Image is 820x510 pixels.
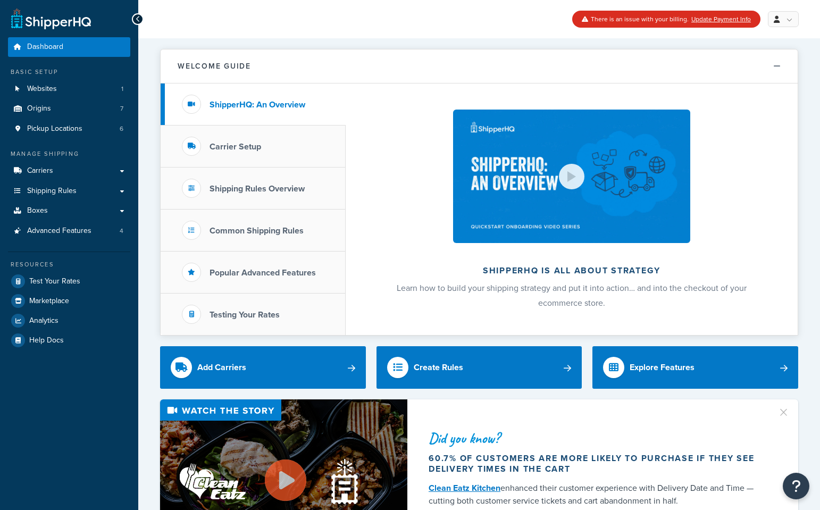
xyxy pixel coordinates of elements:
[429,482,500,494] a: Clean Eatz Kitchen
[376,346,582,389] a: Create Rules
[8,331,130,350] a: Help Docs
[429,482,765,507] div: enhanced their customer experience with Delivery Date and Time — cutting both customer service ti...
[691,14,751,24] a: Update Payment Info
[8,37,130,57] a: Dashboard
[120,227,123,236] span: 4
[591,14,689,24] span: There is an issue with your billing.
[8,260,130,269] div: Resources
[783,473,809,499] button: Open Resource Center
[429,431,765,446] div: Did you know?
[8,79,130,99] a: Websites1
[27,104,51,113] span: Origins
[210,310,280,320] h3: Testing Your Rates
[592,346,798,389] a: Explore Features
[8,119,130,139] li: Pickup Locations
[8,99,130,119] a: Origins7
[210,100,305,110] h3: ShipperHQ: An Overview
[210,184,305,194] h3: Shipping Rules Overview
[210,268,316,278] h3: Popular Advanced Features
[29,277,80,286] span: Test Your Rates
[120,104,123,113] span: 7
[8,272,130,291] a: Test Your Rates
[8,68,130,77] div: Basic Setup
[8,291,130,311] a: Marketplace
[197,360,246,375] div: Add Carriers
[161,49,798,83] button: Welcome Guide
[414,360,463,375] div: Create Rules
[630,360,695,375] div: Explore Features
[8,221,130,241] li: Advanced Features
[210,226,304,236] h3: Common Shipping Rules
[8,181,130,201] a: Shipping Rules
[178,62,251,70] h2: Welcome Guide
[8,149,130,158] div: Manage Shipping
[8,99,130,119] li: Origins
[27,85,57,94] span: Websites
[29,297,69,306] span: Marketplace
[8,201,130,221] a: Boxes
[8,161,130,181] a: Carriers
[210,142,261,152] h3: Carrier Setup
[29,316,58,325] span: Analytics
[121,85,123,94] span: 1
[27,227,91,236] span: Advanced Features
[8,311,130,330] a: Analytics
[27,43,63,52] span: Dashboard
[8,221,130,241] a: Advanced Features4
[453,110,690,243] img: ShipperHQ is all about strategy
[27,124,82,133] span: Pickup Locations
[29,336,64,345] span: Help Docs
[374,266,769,275] h2: ShipperHQ is all about strategy
[120,124,123,133] span: 6
[27,187,77,196] span: Shipping Rules
[27,166,53,175] span: Carriers
[397,282,747,309] span: Learn how to build your shipping strategy and put it into action… and into the checkout of your e...
[8,79,130,99] li: Websites
[429,453,765,474] div: 60.7% of customers are more likely to purchase if they see delivery times in the cart
[160,346,366,389] a: Add Carriers
[27,206,48,215] span: Boxes
[8,119,130,139] a: Pickup Locations6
